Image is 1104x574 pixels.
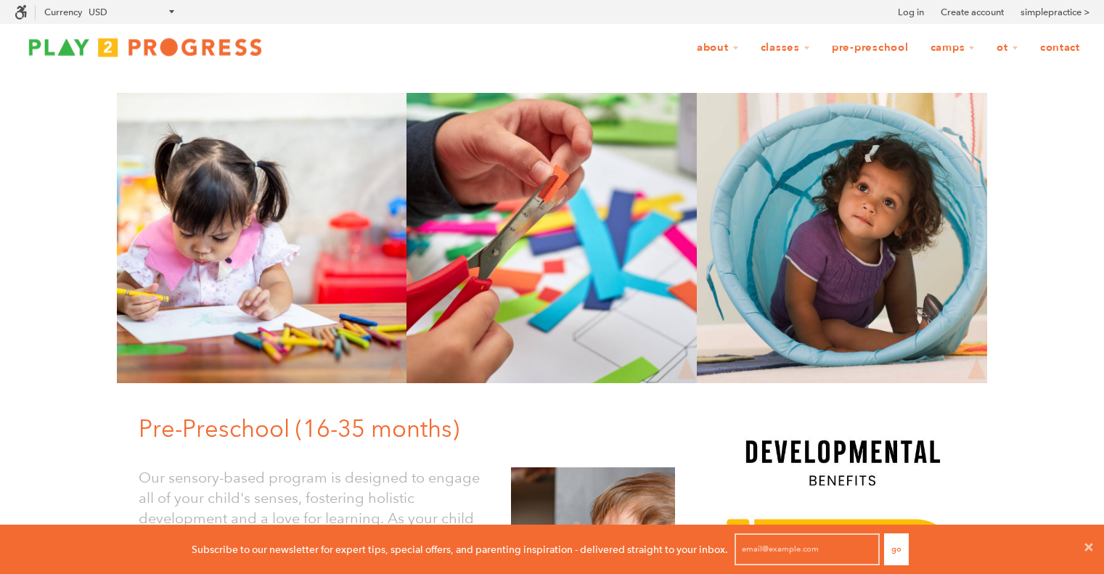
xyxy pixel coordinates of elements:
a: About [687,34,748,62]
a: Pre-Preschool [822,34,918,62]
a: Camps [921,34,985,62]
a: Create account [941,5,1004,20]
a: simplepractice > [1021,5,1089,20]
input: email@example.com [735,533,880,565]
a: OT [987,34,1028,62]
h1: Pre-Preschool (16-35 months) [139,412,687,446]
a: Classes [751,34,819,62]
p: Subscribe to our newsletter for expert tips, special offers, and parenting inspiration - delivere... [192,541,728,557]
a: Contact [1031,34,1089,62]
img: Play2Progress logo [15,33,276,62]
label: Currency [44,7,82,17]
a: Log in [898,5,924,20]
button: Go [884,533,909,565]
